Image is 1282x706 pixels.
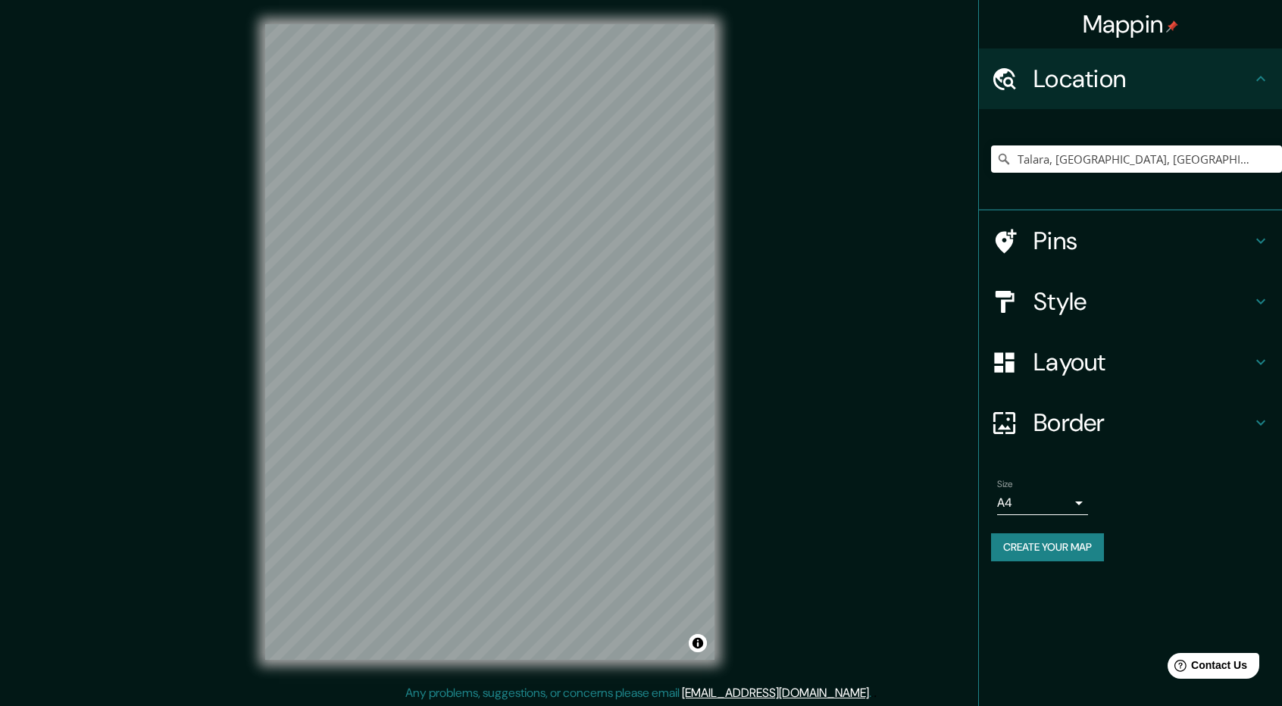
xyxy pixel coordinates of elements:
h4: Style [1033,286,1252,317]
div: Layout [979,332,1282,392]
h4: Border [1033,408,1252,438]
div: . [871,684,874,702]
button: Toggle attribution [689,634,707,652]
h4: Layout [1033,347,1252,377]
p: Any problems, suggestions, or concerns please email . [405,684,871,702]
a: [EMAIL_ADDRESS][DOMAIN_NAME] [682,685,869,701]
img: pin-icon.png [1166,20,1178,33]
iframe: Help widget launcher [1147,647,1265,689]
div: A4 [997,491,1088,515]
input: Pick your city or area [991,145,1282,173]
div: Style [979,271,1282,332]
div: Pins [979,211,1282,271]
h4: Pins [1033,226,1252,256]
div: Border [979,392,1282,453]
h4: Mappin [1083,9,1179,39]
div: Location [979,48,1282,109]
h4: Location [1033,64,1252,94]
canvas: Map [265,24,714,660]
label: Size [997,478,1013,491]
div: . [874,684,877,702]
button: Create your map [991,533,1104,561]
